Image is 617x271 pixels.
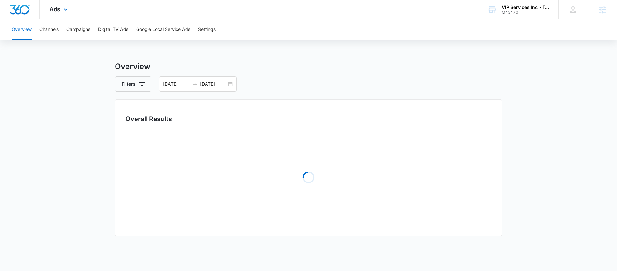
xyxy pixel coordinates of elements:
[98,19,128,40] button: Digital TV Ads
[163,80,190,88] input: Start date
[192,81,197,87] span: swap-right
[49,6,60,13] span: Ads
[12,19,32,40] button: Overview
[39,19,59,40] button: Channels
[502,5,549,10] div: account name
[198,19,216,40] button: Settings
[192,81,197,87] span: to
[126,114,172,124] h3: Overall Results
[136,19,190,40] button: Google Local Service Ads
[502,10,549,15] div: account id
[200,80,227,88] input: End date
[66,19,90,40] button: Campaigns
[115,76,151,92] button: Filters
[115,61,502,72] h3: Overview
